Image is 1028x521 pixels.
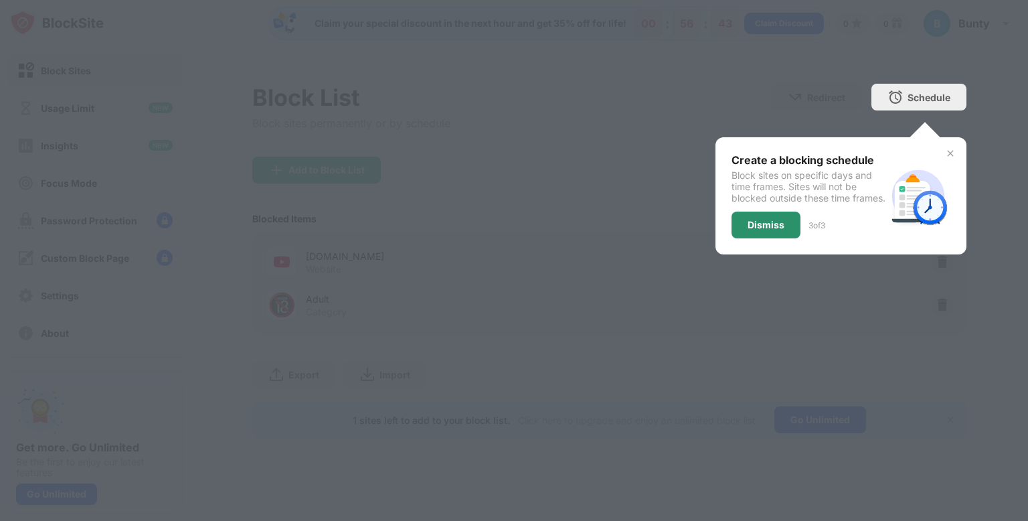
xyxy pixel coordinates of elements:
[732,153,886,167] div: Create a blocking schedule
[808,220,825,230] div: 3 of 3
[945,148,956,159] img: x-button.svg
[908,92,950,103] div: Schedule
[748,220,784,230] div: Dismiss
[732,169,886,204] div: Block sites on specific days and time frames. Sites will not be blocked outside these time frames.
[886,164,950,228] img: schedule.svg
